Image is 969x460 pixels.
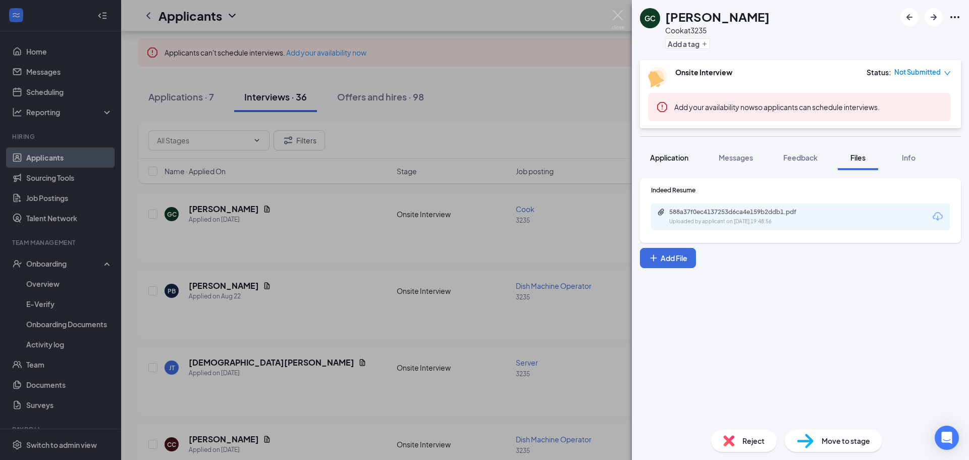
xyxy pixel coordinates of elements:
[935,426,959,450] div: Open Intercom Messenger
[675,68,732,77] b: Onsite Interview
[702,41,708,47] svg: Plus
[742,435,765,446] span: Reject
[674,103,880,112] span: so applicants can schedule interviews.
[657,208,665,216] svg: Paperclip
[925,8,943,26] button: ArrowRight
[903,11,916,23] svg: ArrowLeftNew
[665,38,710,49] button: PlusAdd a tag
[665,8,770,25] h1: [PERSON_NAME]
[850,153,866,162] span: Files
[928,11,940,23] svg: ArrowRight
[665,25,770,35] div: Cook at 3235
[783,153,818,162] span: Feedback
[651,186,950,194] div: Indeed Resume
[674,102,755,112] button: Add your availability now
[902,153,916,162] span: Info
[900,8,919,26] button: ArrowLeftNew
[894,67,941,77] span: Not Submitted
[644,13,656,23] div: GC
[669,208,811,216] div: 588a37f0ec4137253d6ca4e159b2ddb1.pdf
[944,70,951,77] span: down
[657,208,821,226] a: Paperclip588a37f0ec4137253d6ca4e159b2ddb1.pdfUploaded by applicant on [DATE] 19:48:56
[656,101,668,113] svg: Error
[949,11,961,23] svg: Ellipses
[650,153,688,162] span: Application
[669,218,821,226] div: Uploaded by applicant on [DATE] 19:48:56
[867,67,891,77] div: Status :
[649,253,659,263] svg: Plus
[640,248,696,268] button: Add FilePlus
[932,211,944,223] svg: Download
[719,153,753,162] span: Messages
[822,435,870,446] span: Move to stage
